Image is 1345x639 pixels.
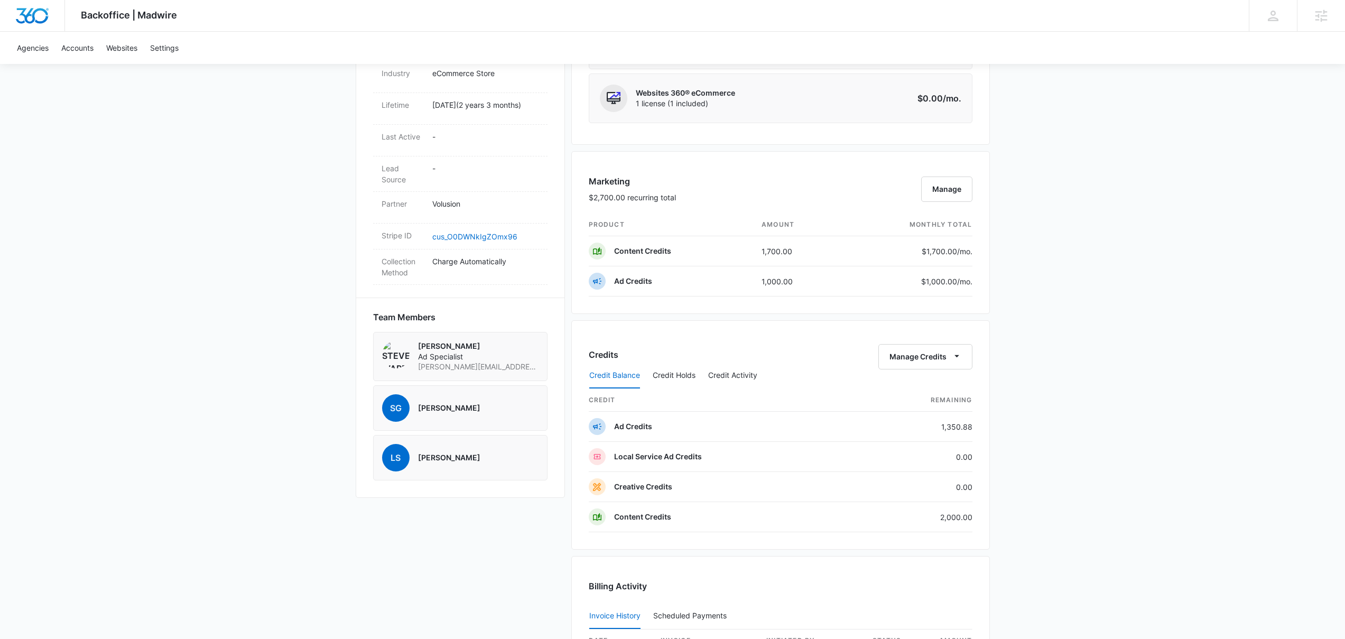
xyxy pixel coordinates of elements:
p: $1,000.00 [921,276,972,287]
p: [DATE] ( 2 years 3 months ) [432,99,539,110]
span: [PERSON_NAME][EMAIL_ADDRESS][PERSON_NAME][DOMAIN_NAME] [418,362,539,372]
a: Accounts [55,32,100,64]
dt: Lead Source [382,163,424,185]
div: PartnerVolusion [373,192,548,224]
th: monthly total [843,214,972,236]
a: Agencies [11,32,55,64]
dt: Last Active [382,131,424,142]
span: /mo. [957,277,972,286]
a: Settings [144,32,185,64]
td: 0.00 [860,442,972,472]
p: Volusion [432,198,539,209]
button: Manage Credits [878,344,972,369]
dt: Industry [382,68,424,79]
span: /mo. [943,93,961,104]
button: Credit Holds [653,363,695,388]
th: amount [753,214,843,236]
p: Creative Credits [614,481,672,492]
span: /mo. [957,247,972,256]
td: 2,000.00 [860,502,972,532]
p: Websites 360® eCommerce [636,88,735,98]
div: Last Active- [373,125,548,156]
th: credit [589,389,860,412]
p: Ad Credits [614,421,652,432]
td: 0.00 [860,472,972,502]
p: Content Credits [614,246,671,256]
td: 1,000.00 [753,266,843,297]
p: [PERSON_NAME] [418,403,480,413]
th: product [589,214,754,236]
dt: Partner [382,198,424,209]
div: Lifetime[DATE](2 years 3 months) [373,93,548,125]
img: Steven Warren [382,341,410,368]
dt: Lifetime [382,99,424,110]
th: Remaining [860,389,972,412]
td: 1,700.00 [753,236,843,266]
h3: Credits [589,348,618,361]
p: Content Credits [614,512,671,522]
h3: Marketing [589,175,676,188]
span: Team Members [373,311,435,323]
span: SG [382,394,410,422]
p: [PERSON_NAME] [418,452,480,463]
p: Local Service Ad Credits [614,451,702,462]
td: 1,350.88 [860,412,972,442]
button: Manage [921,177,972,202]
div: Stripe IDcus_O0DWNkIgZOmx96 [373,224,548,249]
p: Charge Automatically [432,256,539,267]
div: Collection MethodCharge Automatically [373,249,548,285]
span: 1 license (1 included) [636,98,735,109]
p: - [432,131,539,142]
button: Invoice History [589,604,641,629]
button: Credit Activity [708,363,757,388]
p: $0.00 [912,92,961,105]
dt: Stripe ID [382,230,424,241]
button: Credit Balance [589,363,640,388]
p: Ad Credits [614,276,652,286]
span: Ad Specialist [418,351,539,362]
p: [PERSON_NAME] [418,341,539,351]
p: $1,700.00 [922,246,972,257]
p: eCommerce Store [432,68,539,79]
p: $2,700.00 recurring total [589,192,676,203]
span: LS [382,444,410,471]
a: Websites [100,32,144,64]
dt: Collection Method [382,256,424,278]
div: Lead Source- [373,156,548,192]
p: - [432,163,539,174]
div: IndustryeCommerce Store [373,61,548,93]
h3: Billing Activity [589,580,972,592]
span: Backoffice | Madwire [81,10,177,21]
div: Scheduled Payments [653,612,731,619]
a: cus_O0DWNkIgZOmx96 [432,232,517,241]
